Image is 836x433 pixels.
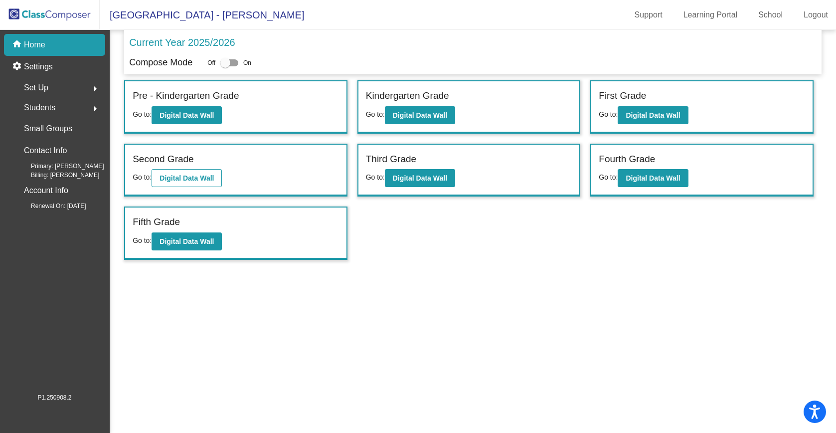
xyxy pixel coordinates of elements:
mat-icon: arrow_right [89,83,101,95]
label: Fourth Grade [599,152,655,167]
mat-icon: settings [12,61,24,73]
p: Home [24,39,45,51]
a: School [750,7,791,23]
button: Digital Data Wall [385,169,455,187]
p: Settings [24,61,53,73]
mat-icon: home [12,39,24,51]
button: Digital Data Wall [618,169,688,187]
p: Small Groups [24,122,72,136]
a: Logout [796,7,836,23]
span: [GEOGRAPHIC_DATA] - [PERSON_NAME] [100,7,304,23]
b: Digital Data Wall [393,174,447,182]
span: Off [207,58,215,67]
label: Pre - Kindergarten Grade [133,89,239,103]
span: Go to: [366,173,385,181]
span: Billing: [PERSON_NAME] [15,171,99,180]
label: Second Grade [133,152,194,167]
button: Digital Data Wall [385,106,455,124]
span: Go to: [366,110,385,118]
span: Go to: [133,236,152,244]
span: On [243,58,251,67]
span: Go to: [133,173,152,181]
button: Digital Data Wall [152,169,222,187]
b: Digital Data Wall [393,111,447,119]
button: Digital Data Wall [618,106,688,124]
b: Digital Data Wall [626,111,680,119]
p: Current Year 2025/2026 [129,35,235,50]
label: Kindergarten Grade [366,89,449,103]
a: Support [627,7,670,23]
span: Students [24,101,55,115]
p: Account Info [24,184,68,198]
span: Primary: [PERSON_NAME] [15,162,104,171]
mat-icon: arrow_right [89,103,101,115]
button: Digital Data Wall [152,106,222,124]
span: Renewal On: [DATE] [15,202,86,211]
b: Digital Data Wall [160,111,214,119]
label: First Grade [599,89,646,103]
a: Learning Portal [675,7,746,23]
p: Contact Info [24,144,67,158]
button: Digital Data Wall [152,232,222,250]
b: Digital Data Wall [160,237,214,245]
span: Go to: [599,173,618,181]
label: Third Grade [366,152,416,167]
span: Set Up [24,81,48,95]
b: Digital Data Wall [626,174,680,182]
span: Go to: [599,110,618,118]
label: Fifth Grade [133,215,180,229]
p: Compose Mode [129,56,192,69]
span: Go to: [133,110,152,118]
b: Digital Data Wall [160,174,214,182]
